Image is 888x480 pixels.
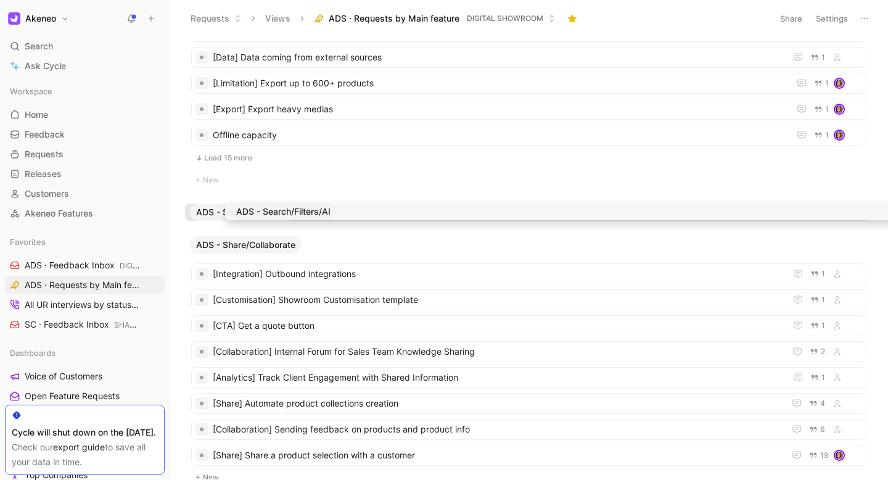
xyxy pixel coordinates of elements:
[191,445,866,466] a: [Share] Share a product selection with a customer19avatar
[191,47,866,68] a: [Data] Data coming from external sources1
[821,348,825,355] span: 2
[835,79,844,88] img: avatar
[190,236,302,254] button: ADS - Share/Collaborate
[191,73,866,94] a: [Limitation] Export up to 600+ products1avatar
[120,261,195,270] span: DIGITAL SHOWROOM
[5,296,165,314] a: All UR interviews by statusAll Product Areas
[5,184,165,203] a: Customers
[25,148,64,160] span: Requests
[5,256,165,275] a: ADS · Feedback InboxDIGITAL SHOWROOM
[812,77,831,90] button: 1
[190,204,297,221] button: ADS - Search/Filters/AI
[5,344,165,362] div: Dashboards
[191,315,866,336] a: [CTA] Get a quote button1
[807,397,828,410] button: 4
[821,322,825,329] span: 1
[12,425,158,440] div: Cycle will shut down on the [DATE].
[807,345,828,358] button: 2
[191,125,866,146] a: Offline capacity1avatar
[191,367,866,388] a: [Analytics] Track Client Engagement with Shared Information1
[467,12,543,25] span: DIGITAL SHOWROOM
[807,423,828,436] button: 6
[808,293,828,307] button: 1
[10,236,46,248] span: Favorites
[236,205,331,218] span: ADS - Search/Filters/AI
[810,10,853,27] button: Settings
[25,207,93,220] span: Akeneo Features
[25,259,141,272] span: ADS · Feedback Inbox
[821,374,825,381] span: 1
[191,263,866,284] a: [Integration] Outbound integrations1
[25,13,56,24] h1: Akeneo
[25,370,102,383] span: Voice of Customers
[5,387,165,405] a: Open Feature Requests
[10,347,55,359] span: Dashboards
[25,109,48,121] span: Home
[5,37,165,56] div: Search
[808,267,828,281] button: 1
[5,125,165,144] a: Feedback
[191,289,866,310] a: [Customisation] Showroom Customisation template1
[825,131,829,139] span: 1
[185,9,247,28] button: Requests
[775,10,808,27] button: Share
[5,367,165,386] a: Voice of Customers
[808,319,828,333] button: 1
[821,270,825,278] span: 1
[213,292,781,307] span: [Customisation] Showroom Customisation template
[835,451,844,460] img: avatar
[213,76,784,91] span: [Limitation] Export up to 600+ products
[213,50,781,65] span: [Data] Data coming from external sources
[25,39,53,54] span: Search
[5,276,165,294] a: ADS · Requests by Main feature
[825,106,829,113] span: 1
[114,320,186,329] span: SHARED CATALOGS
[213,102,784,117] span: [Export] Export heavy medias
[191,393,866,414] a: [Share] Automate product collections creation4
[820,400,825,407] span: 4
[835,105,844,114] img: avatar
[191,99,866,120] a: [Export] Export heavy medias1avatar
[12,440,158,470] div: Check our to save all your data in time.
[213,370,781,385] span: [Analytics] Track Client Engagement with Shared Information
[5,315,165,334] a: SC · Feedback InboxSHARED CATALOGS
[213,448,779,463] span: [Share] Share a product selection with a customer
[53,442,105,452] a: export guide
[25,59,66,73] span: Ask Cycle
[191,419,866,440] a: [Collaboration] Sending feedback on products and product info6
[5,106,165,124] a: Home
[5,82,165,101] div: Workspace
[825,80,829,87] span: 1
[821,296,825,304] span: 1
[230,203,337,220] button: ADS - Search/Filters/AI
[25,128,65,141] span: Feedback
[5,233,165,251] div: Favorites
[821,54,825,61] span: 1
[5,57,165,75] a: Ask Cycle
[191,151,866,165] button: Load 15 more
[5,145,165,163] a: Requests
[808,371,828,384] button: 1
[820,452,829,459] span: 19
[25,279,144,292] span: ADS · Requests by Main feature
[196,206,290,218] span: ADS - Search/Filters/AI
[812,102,831,116] button: 1
[807,449,831,462] button: 19
[808,51,828,64] button: 1
[213,396,779,411] span: [Share] Automate product collections creation
[213,318,781,333] span: [CTA] Get a quote button
[308,9,561,28] button: ADS · Requests by Main featureDIGITAL SHOWROOM
[190,173,868,188] button: New
[191,341,866,362] a: [Collaboration] Internal Forum for Sales Team Knowledge Sharing2
[835,131,844,139] img: avatar
[213,422,779,437] span: [Collaboration] Sending feedback on products and product info
[260,9,296,28] button: Views
[812,128,831,142] button: 1
[196,239,295,251] span: ADS - Share/Collaborate
[213,267,781,281] span: [Integration] Outbound integrations
[213,128,784,143] span: Offline capacity
[185,204,873,221] div: ADS - Search/Filters/AI
[8,12,20,25] img: Akeneo
[25,188,69,200] span: Customers
[213,344,780,359] span: [Collaboration] Internal Forum for Sales Team Knowledge Sharing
